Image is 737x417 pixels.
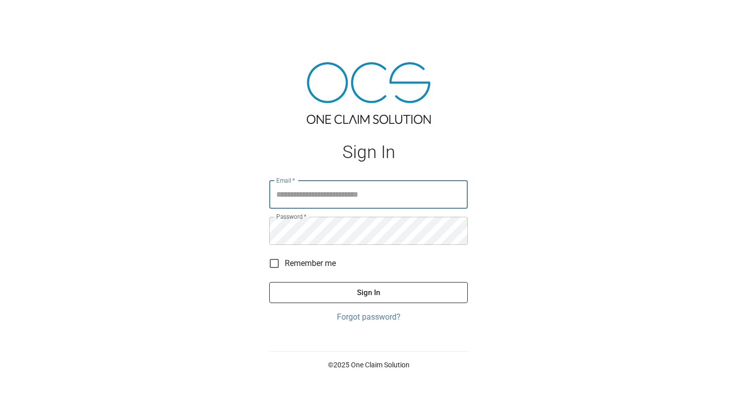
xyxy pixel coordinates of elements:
[269,282,468,303] button: Sign In
[269,311,468,323] a: Forgot password?
[269,360,468,370] p: © 2025 One Claim Solution
[276,176,295,185] label: Email
[307,62,431,124] img: ocs-logo-tra.png
[285,257,336,269] span: Remember me
[12,6,52,26] img: ocs-logo-white-transparent.png
[276,212,306,221] label: Password
[269,142,468,163] h1: Sign In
